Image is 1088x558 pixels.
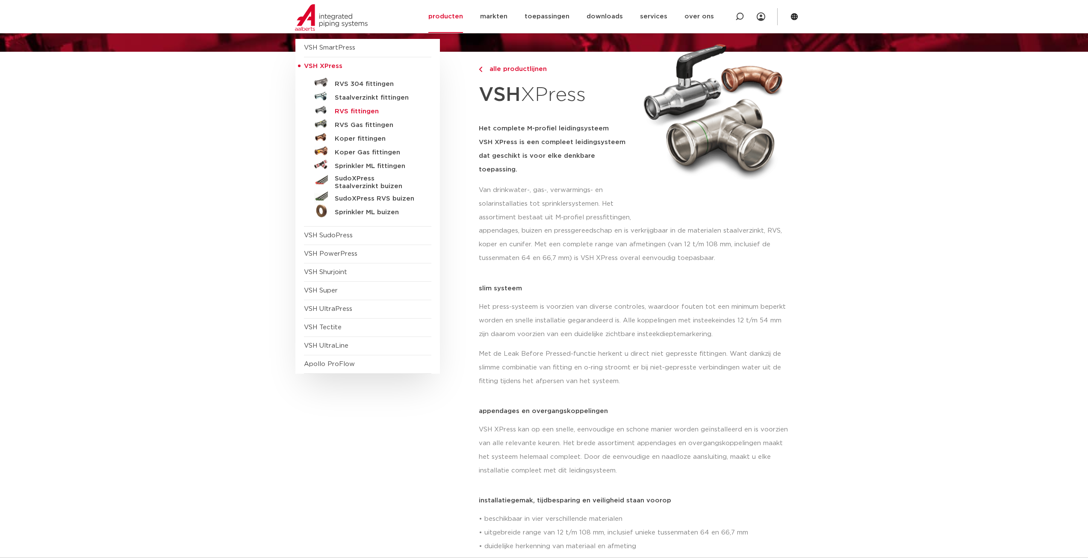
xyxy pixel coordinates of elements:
[304,324,342,331] a: VSH Tectite
[304,306,352,312] a: VSH UltraPress
[304,171,431,190] a: SudoXPress Staalverzinkt buizen
[479,224,793,265] p: appendages, buizen en pressgereedschap en is verkrijgbaar in de materialen staalverzinkt, RVS, ko...
[335,94,419,102] h5: Staalverzinkt fittingen
[304,89,431,103] a: Staalverzinkt fittingen
[479,285,793,292] p: slim systeem
[304,117,431,130] a: RVS Gas fittingen
[479,85,521,105] strong: VSH
[304,63,342,69] span: VSH XPress
[304,287,338,294] a: VSH Super
[335,108,419,115] h5: RVS fittingen
[335,121,419,129] h5: RVS Gas fittingen
[479,408,793,414] p: appendages en overgangskoppelingen
[335,80,419,88] h5: RVS 304 fittingen
[479,67,482,72] img: chevron-right.svg
[335,162,419,170] h5: Sprinkler ML fittingen
[479,122,634,177] h5: Het complete M-profiel leidingsysteem VSH XPress is een compleet leidingsysteem dat geschikt is v...
[335,209,419,216] h5: Sprinkler ML buizen
[304,232,353,239] a: VSH SudoPress
[335,195,419,203] h5: SudoXPress RVS buizen
[479,183,634,224] p: Van drinkwater-, gas-, verwarmings- en solarinstallaties tot sprinklersystemen. Het assortiment b...
[304,103,431,117] a: RVS fittingen
[335,135,419,143] h5: Koper fittingen
[479,79,634,112] h1: XPress
[479,64,634,74] a: alle productlijnen
[304,76,431,89] a: RVS 304 fittingen
[304,158,431,171] a: Sprinkler ML fittingen
[304,144,431,158] a: Koper Gas fittingen
[304,269,347,275] a: VSH Shurjoint
[304,130,431,144] a: Koper fittingen
[304,251,357,257] a: VSH PowerPress
[304,44,355,51] a: VSH SmartPress
[484,66,547,72] span: alle productlijnen
[479,497,793,504] p: installatiegemak, tijdbesparing en veiligheid staan voorop
[335,149,419,156] h5: Koper Gas fittingen
[304,204,431,218] a: Sprinkler ML buizen
[335,175,419,190] h5: SudoXPress Staalverzinkt buizen
[479,347,793,388] p: Met de Leak Before Pressed-functie herkent u direct niet gepresste fittingen. Want dankzij de sli...
[304,342,348,349] a: VSH UltraLine
[479,423,793,478] p: VSH XPress kan op een snelle, eenvoudige en schone manier worden geïnstalleerd en is voorzien van...
[304,190,431,204] a: SudoXPress RVS buizen
[304,361,355,367] a: Apollo ProFlow
[479,300,793,341] p: Het press-systeem is voorzien van diverse controles, waardoor fouten tot een minimum beperkt word...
